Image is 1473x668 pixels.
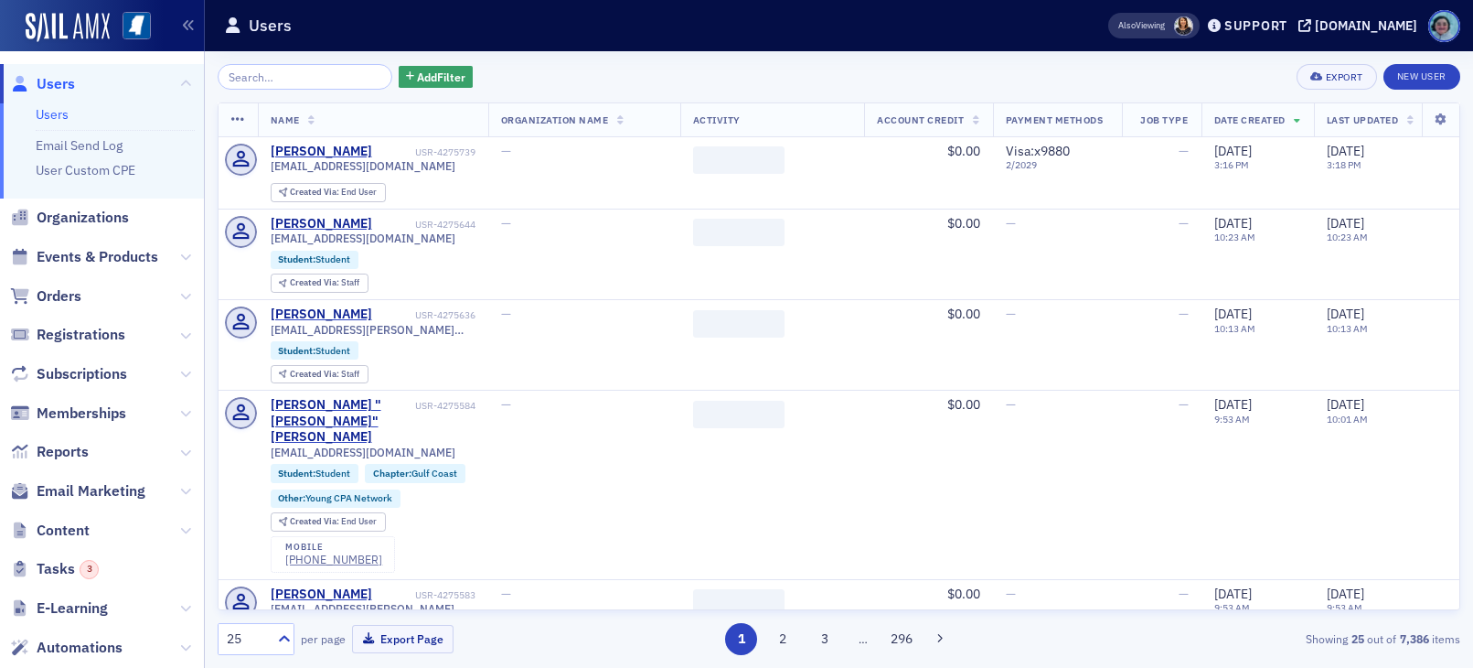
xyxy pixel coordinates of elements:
button: 296 [885,623,917,655]
a: Events & Products [10,247,158,267]
div: USR-4275739 [375,146,475,158]
time: 9:53 AM [1214,601,1250,614]
button: [DOMAIN_NAME] [1298,19,1424,32]
a: Tasks3 [10,559,99,579]
span: [DATE] [1214,215,1252,232]
span: Organization Name [501,113,609,126]
button: AddFilter [399,66,474,89]
div: Created Via: Staff [271,365,368,384]
span: — [501,586,511,602]
span: — [501,215,511,232]
span: Created Via : [290,368,341,380]
span: Reports [37,442,89,462]
a: Orders [10,286,81,307]
span: Noma Burge [1174,16,1193,36]
div: mobile [285,542,382,553]
span: [EMAIL_ADDRESS][DOMAIN_NAME] [271,159,455,173]
span: Visa : x9880 [1006,143,1070,159]
a: Users [10,74,75,94]
span: — [501,396,511,413]
a: User Custom CPE [36,162,135,178]
div: Created Via: Staff [271,274,368,293]
div: [PERSON_NAME] [271,216,372,232]
span: $0.00 [947,586,980,602]
span: — [1006,215,1016,232]
a: [PERSON_NAME] [271,144,372,160]
span: Other : [278,491,305,504]
a: Content [10,521,90,541]
div: Student: [271,341,359,360]
span: — [1006,306,1016,322]
span: [DATE] [1214,396,1252,413]
span: 2 / 2029 [1006,159,1109,171]
button: 2 [767,623,799,655]
div: End User [290,517,377,527]
div: USR-4275583 [375,589,475,601]
a: View Homepage [110,12,151,43]
a: Student:Student [278,345,350,357]
span: Email Marketing [37,481,145,501]
img: SailAMX [123,12,151,40]
span: Activity [693,113,741,126]
div: [PERSON_NAME] [271,307,372,323]
img: SailAMX [26,13,110,42]
div: Chapter: [365,464,465,482]
span: … [850,630,876,647]
span: — [1179,586,1189,602]
span: Name [271,113,300,126]
div: Staff [290,278,359,288]
a: [PERSON_NAME] [271,587,372,603]
label: per page [301,630,346,647]
span: — [1179,306,1189,322]
span: Student : [278,467,315,479]
span: Memberships [37,404,126,424]
span: [DATE] [1214,306,1252,322]
time: 10:01 AM [1327,413,1368,426]
a: Chapter:Gulf Coast [373,468,457,479]
strong: 25 [1348,630,1367,647]
span: Created Via : [290,515,341,527]
time: 10:23 AM [1214,231,1255,243]
span: — [1179,143,1189,159]
span: Registrations [37,325,125,345]
a: Student:Student [278,468,350,479]
div: 25 [227,630,267,649]
span: Automations [37,638,123,658]
span: ‌ [693,219,785,246]
span: — [501,143,511,159]
span: Users [37,74,75,94]
a: [PERSON_NAME] "[PERSON_NAME]" [PERSON_NAME] [271,397,412,446]
span: Date Created [1214,113,1286,126]
span: [EMAIL_ADDRESS][PERSON_NAME][DOMAIN_NAME] [271,602,475,616]
span: Content [37,521,90,541]
span: — [501,306,511,322]
span: $0.00 [947,396,980,413]
div: [PHONE_NUMBER] [285,553,382,566]
time: 3:18 PM [1327,158,1361,171]
div: Showing out of items [1059,630,1460,647]
button: 1 [725,623,757,655]
input: Search… [218,64,392,90]
a: Other:Young CPA Network [278,492,392,504]
span: — [1006,586,1016,602]
span: — [1179,215,1189,232]
div: End User [290,188,377,198]
span: $0.00 [947,143,980,159]
a: E-Learning [10,598,108,619]
span: Tasks [37,559,99,579]
span: Student : [278,253,315,265]
div: Created Via: End User [271,512,386,532]
span: [DATE] [1327,143,1364,159]
span: Organizations [37,208,129,228]
span: Student : [278,344,315,357]
span: Chapter : [373,467,411,479]
span: $0.00 [947,215,980,232]
div: 3 [80,560,99,579]
span: [EMAIL_ADDRESS][DOMAIN_NAME] [271,446,455,459]
a: Organizations [10,208,129,228]
a: New User [1383,64,1460,90]
button: Export [1297,64,1376,90]
div: Staff [290,370,359,380]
